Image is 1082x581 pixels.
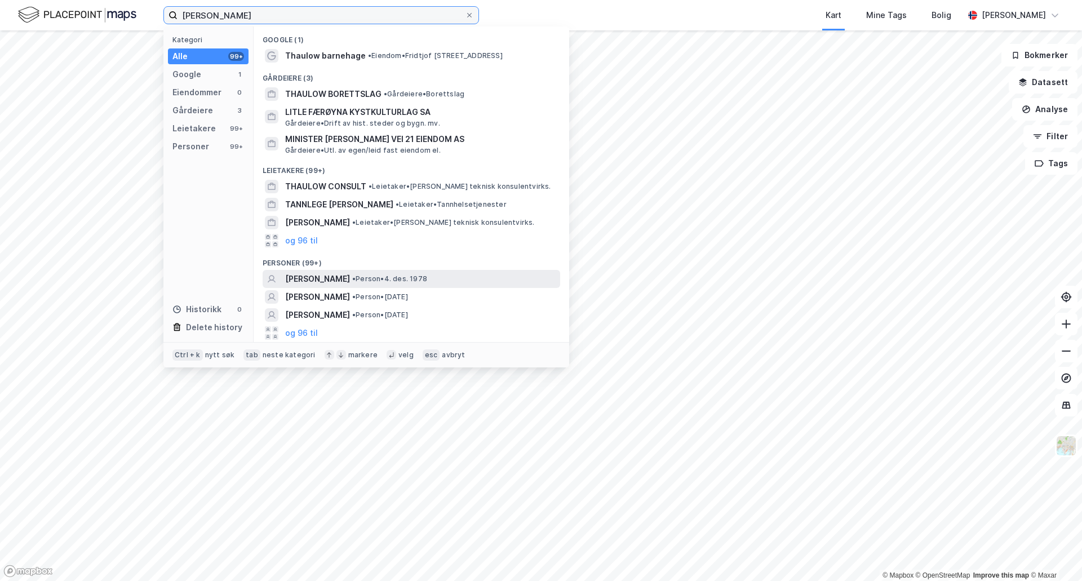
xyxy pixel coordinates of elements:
[1012,98,1077,121] button: Analyse
[235,305,244,314] div: 0
[228,124,244,133] div: 99+
[826,8,841,22] div: Kart
[254,250,569,270] div: Personer (99+)
[866,8,907,22] div: Mine Tags
[172,104,213,117] div: Gårdeiere
[1025,152,1077,175] button: Tags
[172,36,249,44] div: Kategori
[368,51,503,60] span: Eiendom • Fridtjof [STREET_ADDRESS]
[228,142,244,151] div: 99+
[254,65,569,85] div: Gårdeiere (3)
[352,311,356,319] span: •
[1001,44,1077,66] button: Bokmerker
[352,218,356,227] span: •
[973,571,1029,579] a: Improve this map
[883,571,914,579] a: Mapbox
[172,349,203,361] div: Ctrl + k
[1056,435,1077,456] img: Z
[186,321,242,334] div: Delete history
[932,8,951,22] div: Bolig
[1026,527,1082,581] div: Kontrollprogram for chat
[172,122,216,135] div: Leietakere
[235,106,244,115] div: 3
[368,51,371,60] span: •
[172,50,188,63] div: Alle
[369,182,372,190] span: •
[235,88,244,97] div: 0
[285,132,556,146] span: MINISTER [PERSON_NAME] VEI 21 EIENDOM AS
[285,308,350,322] span: [PERSON_NAME]
[285,326,318,340] button: og 96 til
[254,26,569,47] div: Google (1)
[384,90,387,98] span: •
[1026,527,1082,581] iframe: Chat Widget
[172,86,221,99] div: Eiendommer
[982,8,1046,22] div: [PERSON_NAME]
[384,90,464,99] span: Gårdeiere • Borettslag
[352,274,356,283] span: •
[235,70,244,79] div: 1
[285,146,441,155] span: Gårdeiere • Utl. av egen/leid fast eiendom el.
[348,351,378,360] div: markere
[228,52,244,61] div: 99+
[423,349,440,361] div: esc
[263,351,316,360] div: neste kategori
[352,292,408,301] span: Person • [DATE]
[285,119,440,128] span: Gårdeiere • Drift av hist. steder og bygn. mv.
[18,5,136,25] img: logo.f888ab2527a4732fd821a326f86c7f29.svg
[442,351,465,360] div: avbryt
[3,565,53,578] a: Mapbox homepage
[172,303,221,316] div: Historikk
[172,68,201,81] div: Google
[285,105,556,119] span: LITLE FÆRØYNA KYSTKULTURLAG SA
[285,49,366,63] span: Thaulow barnehage
[398,351,414,360] div: velg
[285,290,350,304] span: [PERSON_NAME]
[369,182,551,191] span: Leietaker • [PERSON_NAME] teknisk konsulentvirks.
[285,216,350,229] span: [PERSON_NAME]
[396,200,399,209] span: •
[243,349,260,361] div: tab
[285,198,393,211] span: TANNLEGE [PERSON_NAME]
[205,351,235,360] div: nytt søk
[352,311,408,320] span: Person • [DATE]
[1009,71,1077,94] button: Datasett
[285,272,350,286] span: [PERSON_NAME]
[285,180,366,193] span: THAULOW CONSULT
[254,157,569,178] div: Leietakere (99+)
[1023,125,1077,148] button: Filter
[172,140,209,153] div: Personer
[178,7,465,24] input: Søk på adresse, matrikkel, gårdeiere, leietakere eller personer
[352,274,427,283] span: Person • 4. des. 1978
[285,234,318,247] button: og 96 til
[396,200,507,209] span: Leietaker • Tannhelsetjenester
[352,218,535,227] span: Leietaker • [PERSON_NAME] teknisk konsulentvirks.
[352,292,356,301] span: •
[916,571,970,579] a: OpenStreetMap
[285,87,382,101] span: THAULOW BORETTSLAG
